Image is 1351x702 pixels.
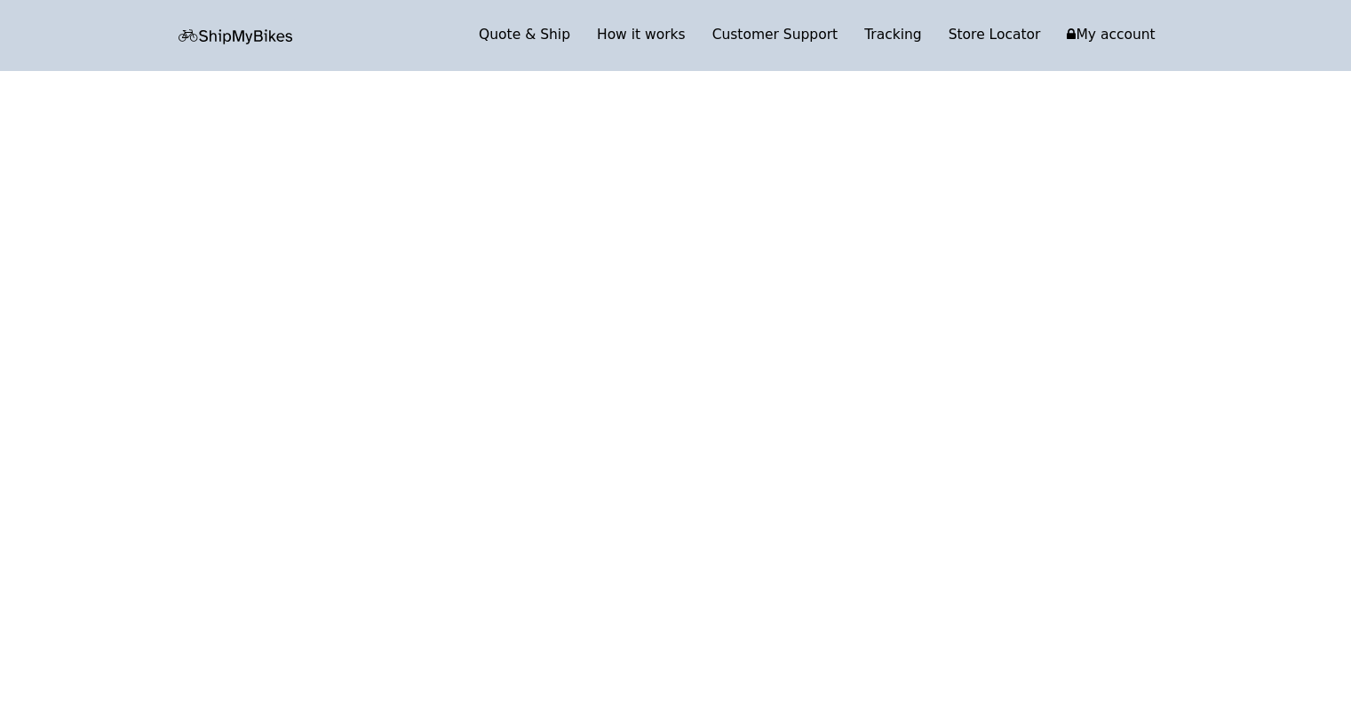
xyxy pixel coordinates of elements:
a: How it works [584,23,699,48]
a: My account [1053,23,1168,48]
a: Tracking [851,23,935,48]
a: Customer Support [699,23,852,48]
a: Store Locator [935,23,1054,48]
a: Quote & Ship [465,23,584,48]
img: letsbox [179,29,294,44]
